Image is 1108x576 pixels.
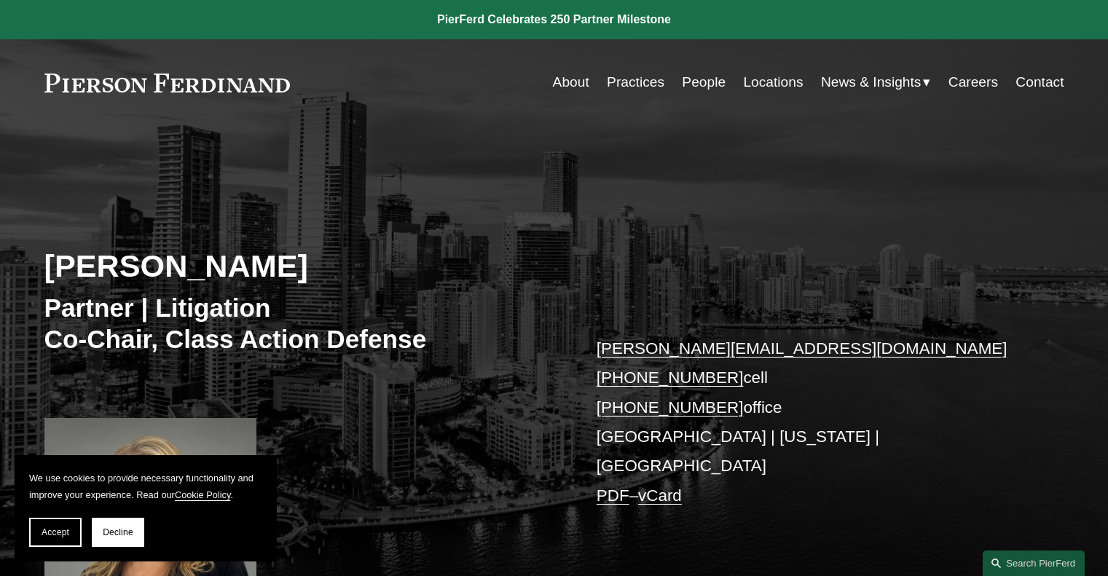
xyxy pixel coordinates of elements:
[103,527,133,537] span: Decline
[597,334,1021,510] p: cell office [GEOGRAPHIC_DATA] | [US_STATE] | [GEOGRAPHIC_DATA] –
[597,486,629,505] a: PDF
[821,68,931,96] a: folder dropdown
[553,68,589,96] a: About
[44,292,554,355] h3: Partner | Litigation Co-Chair, Class Action Defense
[948,68,998,96] a: Careers
[597,398,744,417] a: [PHONE_NUMBER]
[29,518,82,547] button: Accept
[743,68,803,96] a: Locations
[983,551,1085,576] a: Search this site
[597,339,1007,358] a: [PERSON_NAME][EMAIL_ADDRESS][DOMAIN_NAME]
[597,368,744,387] a: [PHONE_NUMBER]
[607,68,664,96] a: Practices
[638,486,682,505] a: vCard
[42,527,69,537] span: Accept
[821,70,922,95] span: News & Insights
[175,489,231,500] a: Cookie Policy
[1015,68,1064,96] a: Contact
[44,247,554,285] h2: [PERSON_NAME]
[682,68,726,96] a: People
[92,518,144,547] button: Decline
[15,455,277,561] section: Cookie banner
[29,470,262,503] p: We use cookies to provide necessary functionality and improve your experience. Read our .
